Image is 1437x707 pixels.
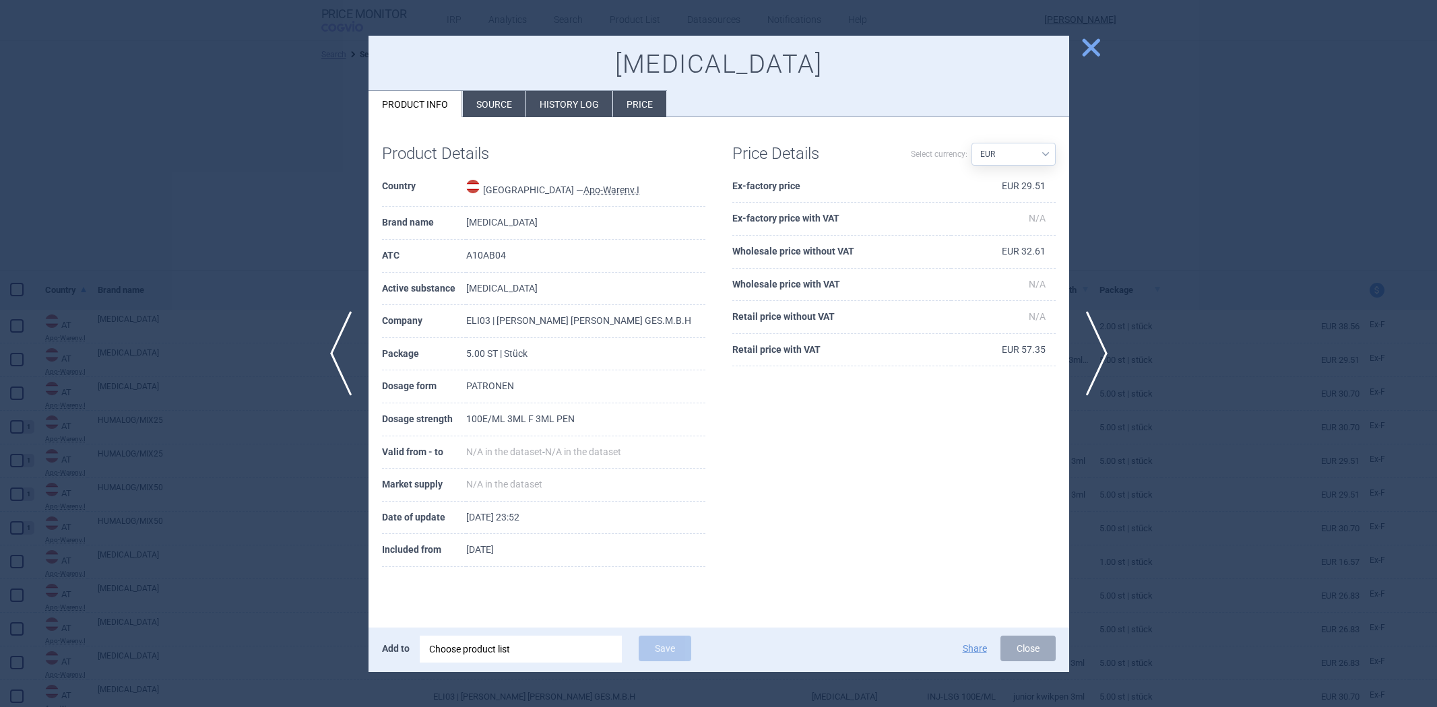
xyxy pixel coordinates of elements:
[466,436,705,469] td: -
[466,273,705,306] td: [MEDICAL_DATA]
[382,170,467,207] th: Country
[466,207,705,240] td: [MEDICAL_DATA]
[466,534,705,567] td: [DATE]
[732,144,894,164] h1: Price Details
[466,305,705,338] td: ELI03 | [PERSON_NAME] [PERSON_NAME] GES.M.B.H
[466,180,480,193] img: Austria
[382,305,467,338] th: Company
[732,236,951,269] th: Wholesale price without VAT
[1029,279,1046,290] span: N/A
[545,446,621,457] span: N/A in the dataset
[429,636,612,663] div: Choose product list
[1029,311,1046,322] span: N/A
[951,170,1056,203] td: EUR 29.51
[466,446,542,457] span: N/A in the dataset
[1029,213,1046,224] span: N/A
[466,240,705,273] td: A10AB04
[466,370,705,403] td: PATRONEN
[382,636,410,661] p: Add to
[382,534,467,567] th: Included from
[382,502,467,535] th: Date of update
[382,49,1056,80] h1: [MEDICAL_DATA]
[382,207,467,240] th: Brand name
[382,338,467,371] th: Package
[382,403,467,436] th: Dosage strength
[466,502,705,535] td: [DATE] 23:52
[639,636,691,661] button: Save
[382,469,467,502] th: Market supply
[420,636,622,663] div: Choose product list
[732,334,951,367] th: Retail price with VAT
[466,403,705,436] td: 100E/ML 3ML F 3ML PEN
[382,273,467,306] th: Active substance
[466,338,705,371] td: 5.00 ST | Stück
[732,170,951,203] th: Ex-factory price
[382,436,467,469] th: Valid from - to
[369,91,462,117] li: Product info
[466,170,705,207] td: [GEOGRAPHIC_DATA] —
[732,203,951,236] th: Ex-factory price with VAT
[466,479,542,490] span: N/A in the dataset
[732,269,951,302] th: Wholesale price with VAT
[613,91,666,117] li: Price
[963,644,987,653] button: Share
[382,370,467,403] th: Dosage form
[911,143,967,166] label: Select currency:
[526,91,612,117] li: History log
[732,301,951,334] th: Retail price without VAT
[583,184,639,195] abbr: Apo-Warenv.I — Apothekerverlag Warenverzeichnis. Online database developed by the Österreichische...
[1000,636,1056,661] button: Close
[382,144,544,164] h1: Product Details
[382,240,467,273] th: ATC
[951,236,1056,269] td: EUR 32.61
[951,334,1056,367] td: EUR 57.35
[463,91,525,117] li: Source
